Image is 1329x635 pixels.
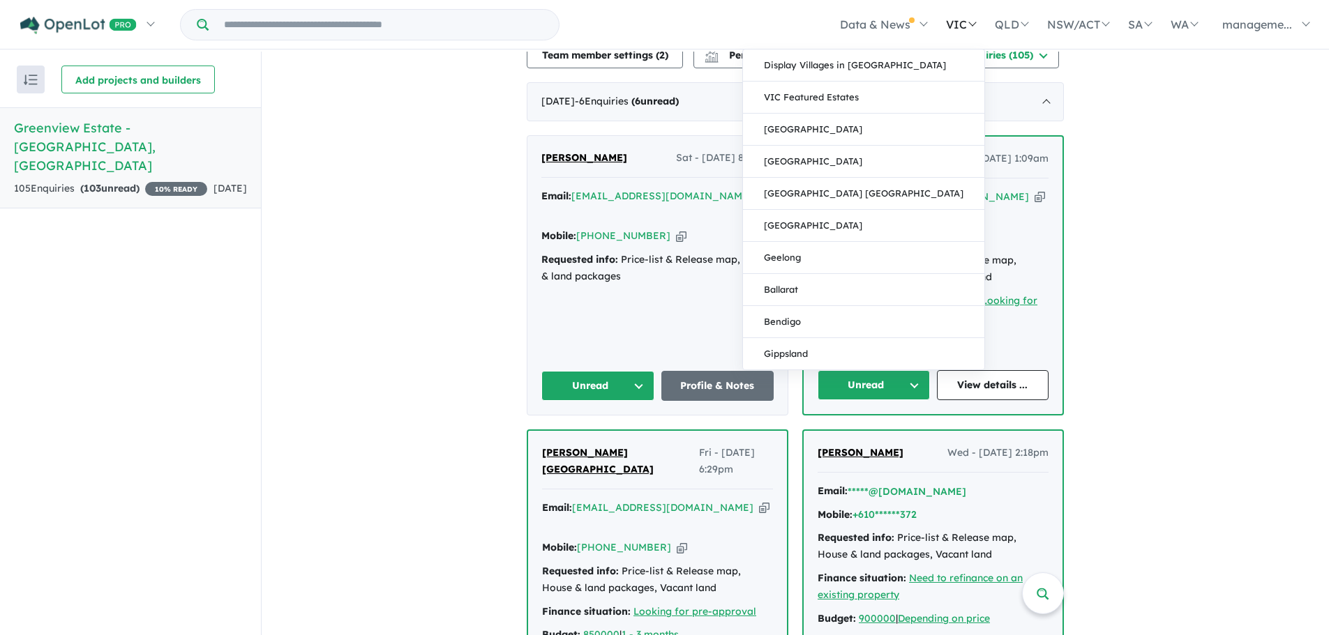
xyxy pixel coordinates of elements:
a: [GEOGRAPHIC_DATA] [743,114,984,146]
strong: Finance situation: [818,572,906,584]
a: Geelong [743,242,984,274]
a: [PERSON_NAME] [818,445,903,461]
span: [PERSON_NAME] [541,151,627,164]
img: Openlot PRO Logo White [20,17,137,34]
span: [PERSON_NAME][GEOGRAPHIC_DATA] [542,446,654,475]
span: 103 [84,182,101,194]
strong: Mobile: [541,229,576,242]
a: 900000 [859,612,896,625]
span: [PERSON_NAME] [818,446,903,459]
a: Ballarat [743,274,984,306]
a: [EMAIL_ADDRESS][DOMAIN_NAME] [571,190,753,202]
button: Copy [759,500,769,515]
strong: Requested info: [818,531,894,544]
strong: ( unread) [631,95,679,107]
a: [GEOGRAPHIC_DATA] [743,146,984,178]
a: [PHONE_NUMBER] [577,541,671,553]
div: | [818,611,1049,627]
a: [PERSON_NAME][GEOGRAPHIC_DATA] [542,445,699,478]
button: Add projects and builders [61,66,215,93]
a: [GEOGRAPHIC_DATA] [743,210,984,242]
button: Copy [676,229,686,243]
div: Price-list & Release map, House & land packages [541,252,774,285]
span: 10 % READY [145,182,207,196]
strong: Email: [818,484,848,497]
div: Price-list & Release map, House & land packages, Vacant land [818,530,1049,563]
a: [GEOGRAPHIC_DATA] [GEOGRAPHIC_DATA] [743,178,984,210]
a: Bendigo [743,306,984,338]
strong: Mobile: [818,508,853,521]
span: - 6 Enquir ies [575,95,679,107]
strong: Finance situation: [542,605,631,618]
img: bar-chart.svg [705,53,719,62]
span: Sat - [DATE] 1:09am [952,151,1049,167]
div: 105 Enquir ies [14,181,207,197]
a: [EMAIL_ADDRESS][DOMAIN_NAME] [572,501,753,514]
a: Depending on price [898,612,990,625]
a: VIC Featured Estates [743,82,984,114]
strong: Requested info: [542,565,619,577]
span: Wed - [DATE] 2:18pm [947,445,1049,461]
input: Try estate name, suburb, builder or developer [211,10,556,40]
span: 2 [659,49,665,61]
a: View details ... [937,370,1049,400]
strong: ( unread) [80,182,140,194]
strong: Budget: [818,612,856,625]
a: Display Villages in [GEOGRAPHIC_DATA] [743,49,984,82]
button: Copy [677,540,687,555]
a: [PHONE_NUMBER] [576,229,670,242]
img: sort.svg [24,75,38,85]
a: Looking for pre-approval [633,605,756,618]
strong: Requested info: [541,253,618,266]
button: All enquiries (105) [933,40,1059,68]
span: manageme... [1222,17,1292,31]
div: Price-list & Release map, House & land packages, Vacant land [542,563,773,597]
a: [PERSON_NAME] [541,150,627,167]
h5: Greenview Estate - [GEOGRAPHIC_DATA] , [GEOGRAPHIC_DATA] [14,118,247,175]
button: Copy [1035,190,1045,204]
a: Profile & Notes [661,371,774,401]
span: Fri - [DATE] 6:29pm [699,445,773,478]
strong: Mobile: [542,541,577,553]
a: Gippsland [743,338,984,369]
button: Team member settings (2) [527,40,683,68]
span: Sat - [DATE] 8:04pm [676,150,774,167]
a: Need to refinance on an existing property [818,572,1023,601]
span: [DATE] [213,182,247,194]
div: [DATE] [527,82,1064,121]
span: 6 [635,95,640,107]
button: Unread [541,371,654,401]
button: Unread [818,370,930,400]
strong: Email: [541,190,571,202]
strong: Email: [542,501,572,514]
button: Performance [693,40,798,68]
